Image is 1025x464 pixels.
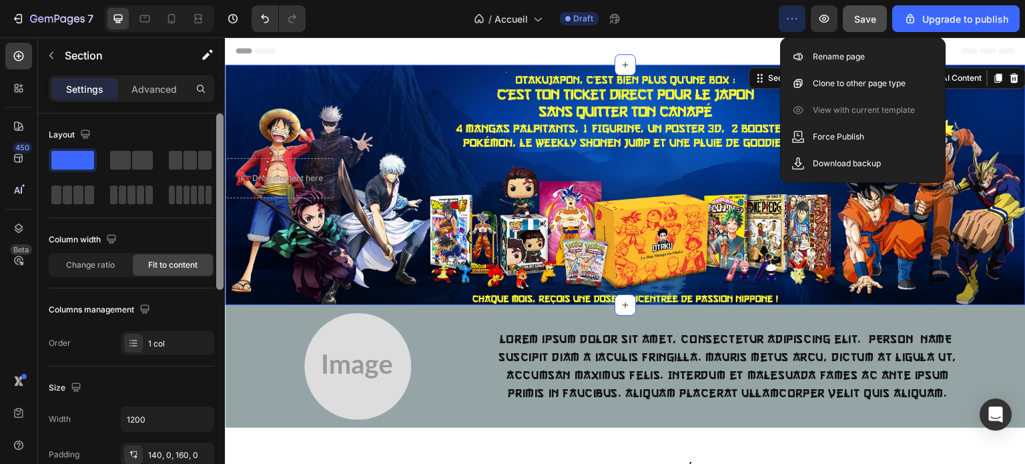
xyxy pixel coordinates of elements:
div: Upgrade to publish [904,12,1008,26]
p: Rename page [813,50,865,63]
p: Force Publish [813,130,864,144]
div: Beta [10,244,32,255]
p: 7 [87,11,93,27]
div: Columns management [49,301,153,319]
span: Accueil [494,12,528,26]
span: / [488,12,492,26]
div: Size [49,379,84,397]
button: Save [843,5,887,32]
input: Auto [121,407,214,431]
div: Rich Text Editor. Editing area: main [270,292,801,367]
div: Column width [49,231,119,249]
p: View with current template [813,103,915,117]
div: Order [49,337,71,349]
p: Settings [66,82,103,96]
p: Advanced [131,82,177,96]
button: Upgrade to publish [892,5,1020,32]
div: Layout [49,126,93,144]
div: 1 col [148,338,211,350]
p: Download backup [813,157,881,170]
p: Clone to other page type [813,77,906,90]
div: Undo/Redo [252,5,306,32]
span: Change ratio [66,259,115,271]
span: Draft [573,13,593,25]
div: 140, 0, 160, 0 [148,449,211,461]
span: Fit to content [148,259,198,271]
p: Section [65,47,174,63]
strong: LES AVIS DE NOS ABONNÉES [318,425,483,439]
span: Save [854,13,876,25]
iframe: Design area [225,37,1025,464]
p: Lorem ipsum dolor sit amet, consectetur adipiscing elit. [PERSON_NAME] suscipit diam a iaculis fr... [272,293,734,365]
div: Open Intercom Messenger [980,399,1012,431]
div: 450 [13,142,32,153]
div: Padding [49,449,79,461]
div: Width [49,413,71,425]
button: 7 [5,5,99,32]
